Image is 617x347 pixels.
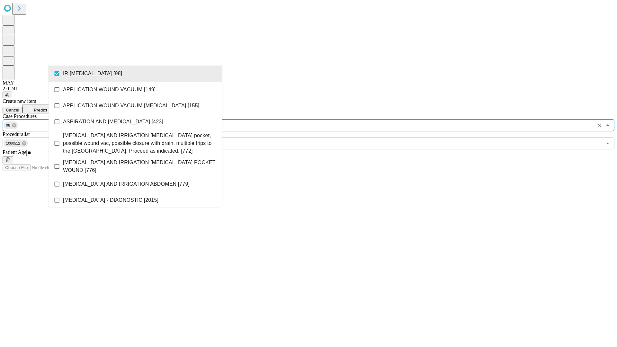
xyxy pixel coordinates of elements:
[3,107,22,113] button: Cancel
[3,86,614,92] div: 2.0.241
[3,113,37,119] span: Scheduled Procedure
[3,149,26,155] span: Patient Age
[4,139,28,147] div: 1000512
[63,86,156,93] span: APPLICATION WOUND VACUUM [149]
[34,108,47,112] span: Predict
[5,93,10,97] span: @
[63,196,158,204] span: [MEDICAL_DATA] - DIAGNOSTIC [2015]
[603,139,612,148] button: Open
[6,108,19,112] span: Cancel
[4,121,18,129] div: 98
[4,140,23,147] span: 1000512
[63,180,190,188] span: [MEDICAL_DATA] AND IRRIGATION ABDOMEN [779]
[4,122,13,129] span: 98
[63,70,122,77] span: IR [MEDICAL_DATA] [98]
[603,121,612,130] button: Close
[3,131,30,137] span: Proceduralist
[22,104,52,113] button: Predict
[3,80,614,86] div: MAY
[63,159,217,174] span: [MEDICAL_DATA] AND IRRIGATION [MEDICAL_DATA] POCKET WOUND [776]
[63,132,217,155] span: [MEDICAL_DATA] AND IRRIGATION [MEDICAL_DATA] pocket, possible wound vac, possible closure with dr...
[63,118,163,126] span: ASPIRATION AND [MEDICAL_DATA] [423]
[3,98,36,104] span: Create new item
[63,102,199,110] span: APPLICATION WOUND VACUUM [MEDICAL_DATA] [155]
[3,92,12,98] button: @
[595,121,604,130] button: Clear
